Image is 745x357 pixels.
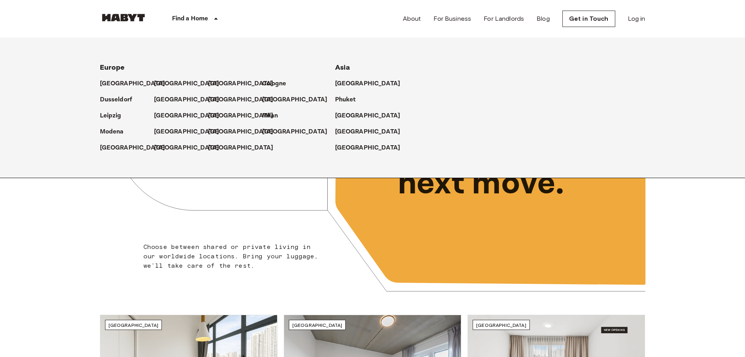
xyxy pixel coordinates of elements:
p: [GEOGRAPHIC_DATA] [154,95,219,105]
a: Get in Touch [562,11,615,27]
a: [GEOGRAPHIC_DATA] [262,95,335,105]
a: Phuket [335,95,364,105]
a: [GEOGRAPHIC_DATA] [335,127,408,137]
p: [GEOGRAPHIC_DATA] [262,95,328,105]
a: Milan [262,111,286,121]
a: [GEOGRAPHIC_DATA] [208,111,281,121]
span: [GEOGRAPHIC_DATA] [476,322,526,328]
span: Europe [100,63,125,72]
p: [GEOGRAPHIC_DATA] [208,95,274,105]
a: For Business [433,14,471,23]
a: About [403,14,421,23]
p: [GEOGRAPHIC_DATA] [154,143,219,153]
p: [GEOGRAPHIC_DATA] [100,143,165,153]
a: Blog [537,14,550,23]
a: Log in [628,14,645,23]
a: [GEOGRAPHIC_DATA] [335,143,408,153]
p: Leipzig [100,111,121,121]
p: Cologne [262,79,286,88]
p: [GEOGRAPHIC_DATA] [335,143,401,153]
a: Modena [100,127,132,137]
a: [GEOGRAPHIC_DATA] [262,127,335,137]
p: Unlock your next move. [398,124,633,204]
p: [GEOGRAPHIC_DATA] [335,127,401,137]
p: [GEOGRAPHIC_DATA] [208,127,274,137]
a: [GEOGRAPHIC_DATA] [154,111,227,121]
span: Asia [335,63,350,72]
p: Find a Home [172,14,208,23]
a: Dusseldorf [100,95,140,105]
p: [GEOGRAPHIC_DATA] [154,111,219,121]
p: Dusseldorf [100,95,132,105]
a: [GEOGRAPHIC_DATA] [100,143,173,153]
a: [GEOGRAPHIC_DATA] [154,127,227,137]
img: Habyt [100,14,147,22]
p: Choose between shared or private living in our worldwide locations. Bring your luggage, we'll tak... [143,242,323,270]
a: [GEOGRAPHIC_DATA] [335,111,408,121]
p: [GEOGRAPHIC_DATA] [335,79,401,88]
p: [GEOGRAPHIC_DATA] [335,111,401,121]
a: [GEOGRAPHIC_DATA] [208,127,281,137]
p: [GEOGRAPHIC_DATA] [262,127,328,137]
p: [GEOGRAPHIC_DATA] [208,143,274,153]
span: [GEOGRAPHIC_DATA] [292,322,343,328]
a: [GEOGRAPHIC_DATA] [100,79,173,88]
a: [GEOGRAPHIC_DATA] [208,79,281,88]
p: [GEOGRAPHIC_DATA] [208,79,274,88]
a: [GEOGRAPHIC_DATA] [335,79,408,88]
p: [GEOGRAPHIC_DATA] [100,79,165,88]
p: [GEOGRAPHIC_DATA] [154,127,219,137]
span: [GEOGRAPHIC_DATA] [109,322,159,328]
p: Phuket [335,95,356,105]
p: [GEOGRAPHIC_DATA] [154,79,219,88]
a: Leipzig [100,111,129,121]
a: [GEOGRAPHIC_DATA] [208,95,281,105]
p: Modena [100,127,124,137]
a: [GEOGRAPHIC_DATA] [208,143,281,153]
a: [GEOGRAPHIC_DATA] [154,95,227,105]
a: [GEOGRAPHIC_DATA] [154,79,227,88]
a: Cologne [262,79,294,88]
p: [GEOGRAPHIC_DATA] [208,111,274,121]
p: Milan [262,111,278,121]
a: For Landlords [484,14,524,23]
a: [GEOGRAPHIC_DATA] [154,143,227,153]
